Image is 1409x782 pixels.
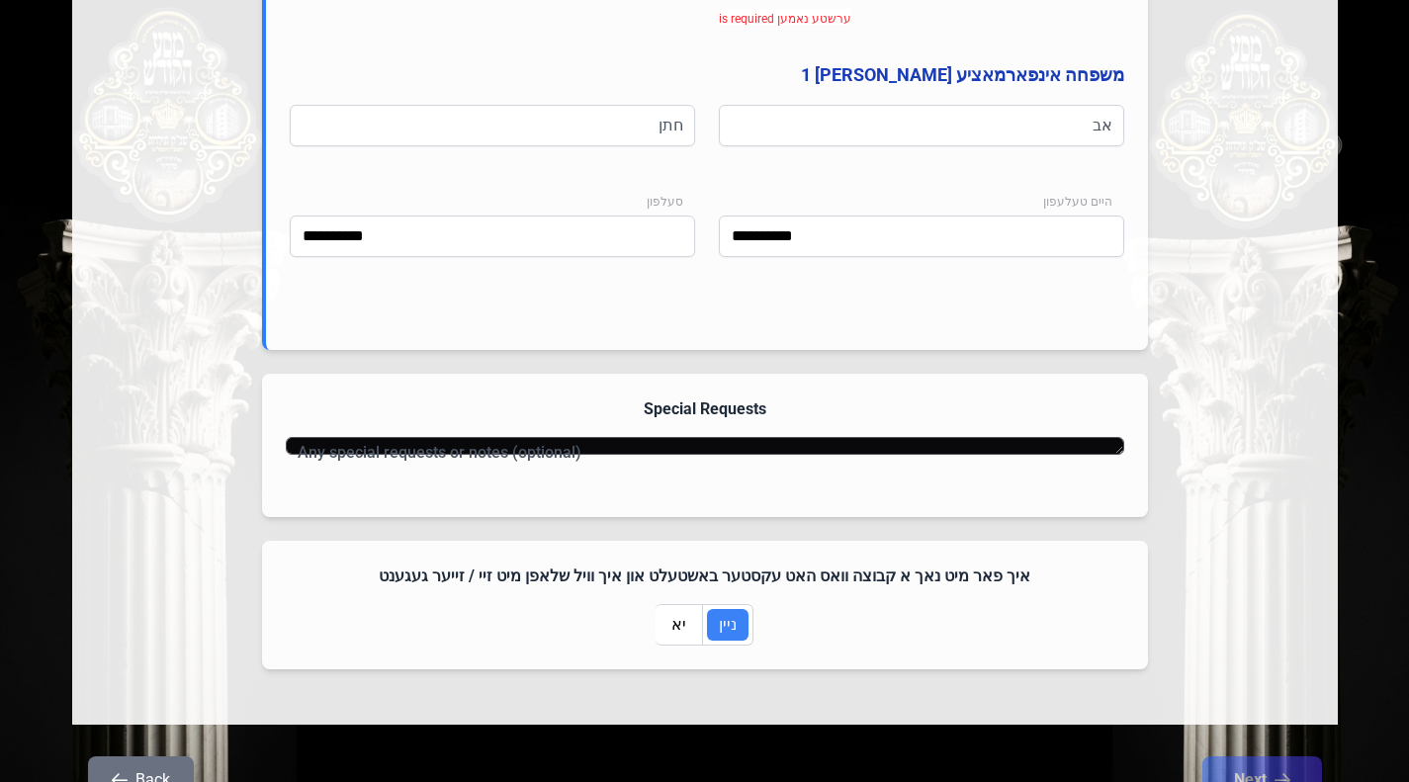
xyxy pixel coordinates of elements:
h4: Special Requests [286,397,1124,421]
span: ניין [719,613,737,637]
p-togglebutton: ניין [703,604,753,646]
h4: איך פאר מיט נאך א קבוצה וואס האט עקסטער באשטעלט און איך וויל שלאפן מיט זיי / זייער געגענט [286,565,1124,588]
span: ערשטע נאמען is required [719,12,851,26]
p-togglebutton: יא [656,604,703,646]
h4: משפחה אינפארמאציע [PERSON_NAME] 1 [290,61,1124,89]
span: יא [671,613,686,637]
